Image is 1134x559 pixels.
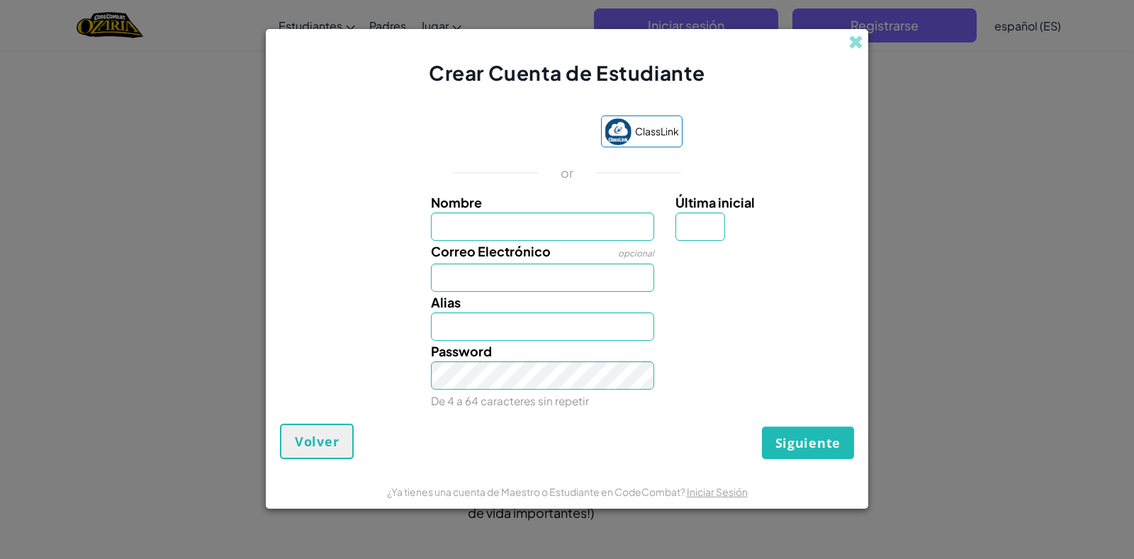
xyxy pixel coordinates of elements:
[605,118,631,145] img: classlink-logo-small.png
[280,424,354,459] button: Volver
[635,121,679,142] span: ClassLink
[675,194,755,210] span: Última inicial
[775,434,841,451] span: Siguiente
[295,433,339,450] span: Volver
[687,485,748,498] a: Iniciar Sesión
[618,248,654,259] span: opcional
[431,343,492,359] span: Password
[431,294,461,310] span: Alias
[431,394,589,407] small: De 4 a 64 caracteres sin repetir
[431,243,551,259] span: Correo Electrónico
[431,194,482,210] span: Nombre
[444,118,594,149] iframe: Botón de Acceder con Google
[429,60,705,85] span: Crear Cuenta de Estudiante
[762,427,854,459] button: Siguiente
[561,164,574,181] p: or
[387,485,687,498] span: ¿Ya tienes una cuenta de Maestro o Estudiante en CodeCombat?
